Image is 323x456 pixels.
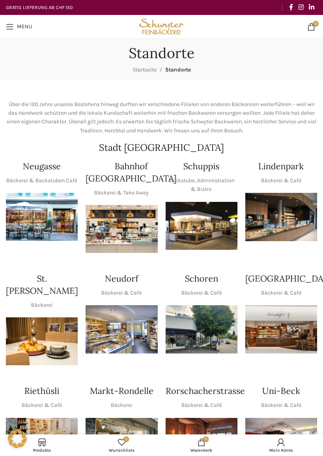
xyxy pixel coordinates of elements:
[86,205,157,253] img: Bahnhof St. Gallen
[94,189,149,197] p: Bäckerei & Take Away
[181,401,222,410] p: Bäckerei & Café
[2,19,36,35] a: Open mobile menu
[111,401,132,410] p: Bäckerei
[166,385,245,397] h4: Rorschacherstrasse
[183,160,219,172] h4: Schuppis
[241,436,321,454] a: Mein Konto
[261,176,301,185] p: Bäckerei & Café
[137,15,186,38] img: Bäckerei Schwyter
[82,436,161,454] div: Meine Wunschliste
[6,448,78,453] span: Produkte
[24,385,59,397] h4: Riethüsli
[6,317,78,365] img: schwyter-23
[23,160,61,172] h4: Neugasse
[262,385,300,397] h4: Uni-Beck
[6,176,77,185] p: Bäckerei & Backstuben Café
[287,1,296,13] a: Facebook social link
[86,305,157,353] img: Neudorf_1
[123,436,129,442] span: 0
[82,436,161,454] a: 0 Wunschliste
[245,305,317,353] img: Schwyter-1800x900
[166,176,237,194] p: Backstube, Administration & Bistro
[261,401,301,410] p: Bäckerei & Café
[129,45,195,62] h1: Standorte
[162,436,241,454] div: My cart
[166,305,237,353] img: 0842cc03-b884-43c1-a0c9-0889ef9087d6 copy
[6,5,73,10] strong: GRATIS LIEFERUNG AB CHF 150
[303,19,319,35] a: 0
[22,401,62,410] p: Bäckerei & Café
[245,193,317,241] img: 017-e1571925257345
[6,273,78,297] h4: St. [PERSON_NAME]
[296,1,306,13] a: Instagram social link
[2,436,82,454] a: Produkte
[6,193,78,241] img: Neugasse
[105,273,138,285] h4: Neudorf
[185,273,218,285] h4: Schoren
[6,100,317,136] p: Über die 120 Jahre unseres Bestehens hinweg durften wir verschiedene Filialen von anderen Bäckere...
[258,160,304,172] h4: Lindenpark
[90,385,153,397] h4: Markt-Rondelle
[307,1,317,13] a: Linkedin social link
[162,436,241,454] a: 0 Warenkorb
[165,66,191,73] span: Standorte
[313,21,319,27] span: 0
[86,448,157,453] span: Wunschliste
[261,289,301,297] p: Bäckerei & Café
[17,24,32,29] span: Menu
[101,289,142,297] p: Bäckerei & Café
[166,448,237,453] span: Warenkorb
[86,160,177,185] h4: Bahnhof [GEOGRAPHIC_DATA]
[203,436,209,442] span: 0
[166,202,237,250] img: 150130-Schwyter-013
[6,143,317,152] h2: Stadt [GEOGRAPHIC_DATA]
[133,66,157,73] a: Startseite
[245,448,317,453] span: Mein Konto
[181,289,222,297] p: Bäckerei & Café
[137,23,186,29] a: Site logo
[31,301,53,309] p: Bäckerei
